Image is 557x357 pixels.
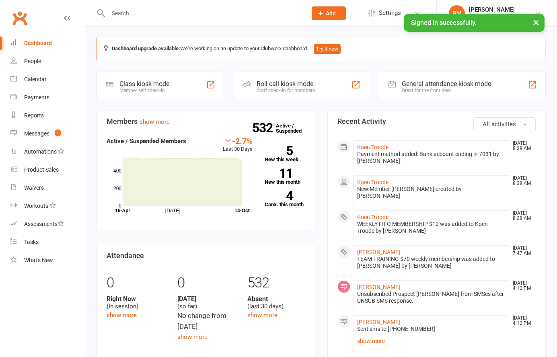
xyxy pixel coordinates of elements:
[10,125,85,143] a: Messages 1
[106,8,301,19] input: Search...
[257,80,315,88] div: Roll call kiosk mode
[24,166,59,173] div: Product Sales
[357,319,400,325] a: [PERSON_NAME]
[357,186,506,199] div: New Member [PERSON_NAME] created by [PERSON_NAME]
[509,141,535,151] time: [DATE] 8:29 AM
[357,284,400,290] a: [PERSON_NAME]
[10,70,85,88] a: Calendar
[24,239,39,245] div: Tasks
[357,151,506,164] div: Payment method added: Bank account ending in 7031 by [PERSON_NAME]
[177,310,235,332] div: No change from [DATE]
[24,221,64,227] div: Assessments
[469,6,515,13] div: [PERSON_NAME]
[449,5,465,21] div: BV
[314,44,341,54] button: Try it now
[10,161,85,179] a: Product Sales
[107,137,186,145] strong: Active / Suspended Members
[252,122,276,134] strong: 532
[509,211,535,221] time: [DATE] 8:28 AM
[265,146,305,162] a: 5New this week
[529,14,543,31] button: ×
[265,168,305,185] a: 11New this month
[247,295,305,310] div: (last 30 days)
[10,34,85,52] a: Dashboard
[24,40,52,46] div: Dashboard
[247,312,277,319] a: show more
[469,13,515,21] div: PUMPT 24/7
[24,130,49,137] div: Messages
[509,176,535,186] time: [DATE] 8:28 AM
[107,312,137,319] a: show more
[223,136,253,154] div: Last 30 Days
[24,257,53,263] div: What's New
[10,88,85,107] a: Payments
[509,316,535,326] time: [DATE] 4:12 PM
[24,185,44,191] div: Waivers
[119,88,169,93] div: Member self check-in
[509,281,535,291] time: [DATE] 4:12 PM
[379,4,401,22] span: Settings
[107,252,305,260] h3: Attendance
[107,271,165,295] div: 0
[107,295,165,303] strong: Right Now
[10,197,85,215] a: Workouts
[357,249,400,255] a: [PERSON_NAME]
[509,246,535,256] time: [DATE] 7:47 AM
[10,8,30,28] a: Clubworx
[265,167,293,179] strong: 11
[24,94,49,101] div: Payments
[10,52,85,70] a: People
[247,271,305,295] div: 532
[357,326,435,332] span: Sent sms to [PHONE_NUMBER]
[107,117,305,125] h3: Members
[223,136,253,145] div: -2.7%
[24,112,44,119] div: Reports
[357,214,388,220] a: Koen Troode
[247,295,305,303] strong: Absent
[357,335,506,347] a: show more
[357,179,388,185] a: Koen Troode
[119,80,169,88] div: Class kiosk mode
[357,144,388,150] a: Koen Troode
[357,256,506,269] div: TEAM TRAINING $70 weekly membership was added to [PERSON_NAME] by [PERSON_NAME]
[140,118,170,125] a: show more
[55,129,61,136] span: 1
[326,10,336,16] span: Add
[357,291,506,304] div: Unsubscribed Prospect [PERSON_NAME] from SMSes after UNSUB SMS response.
[24,76,47,82] div: Calendar
[10,107,85,125] a: Reports
[312,6,346,20] button: Add
[411,19,477,27] span: Signed in successfully.
[473,117,536,131] button: All activities
[483,121,516,128] span: All activities
[276,117,311,140] a: 532Active / Suspended
[24,58,41,64] div: People
[177,295,235,310] div: (so far)
[265,191,305,207] a: 4Canx. this month
[402,80,491,88] div: General attendance kiosk mode
[24,203,48,209] div: Workouts
[265,190,293,202] strong: 4
[10,143,85,161] a: Automations
[24,148,57,155] div: Automations
[265,145,293,157] strong: 5
[337,117,536,125] h3: Recent Activity
[177,271,235,295] div: 0
[357,221,506,234] div: WEEKLY FIFO MEMBERSHIP $12 was added to Koen Troode by [PERSON_NAME]
[257,88,315,93] div: Staff check-in for members
[107,295,165,310] div: (in session)
[10,179,85,197] a: Waivers
[97,38,546,60] div: We're working on an update to your Clubworx dashboard.
[10,233,85,251] a: Tasks
[177,333,208,341] a: show more
[10,215,85,233] a: Assessments
[177,295,235,303] strong: [DATE]
[402,88,491,93] div: Great for the front desk
[112,45,180,51] strong: Dashboard upgrade available:
[10,251,85,269] a: What's New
